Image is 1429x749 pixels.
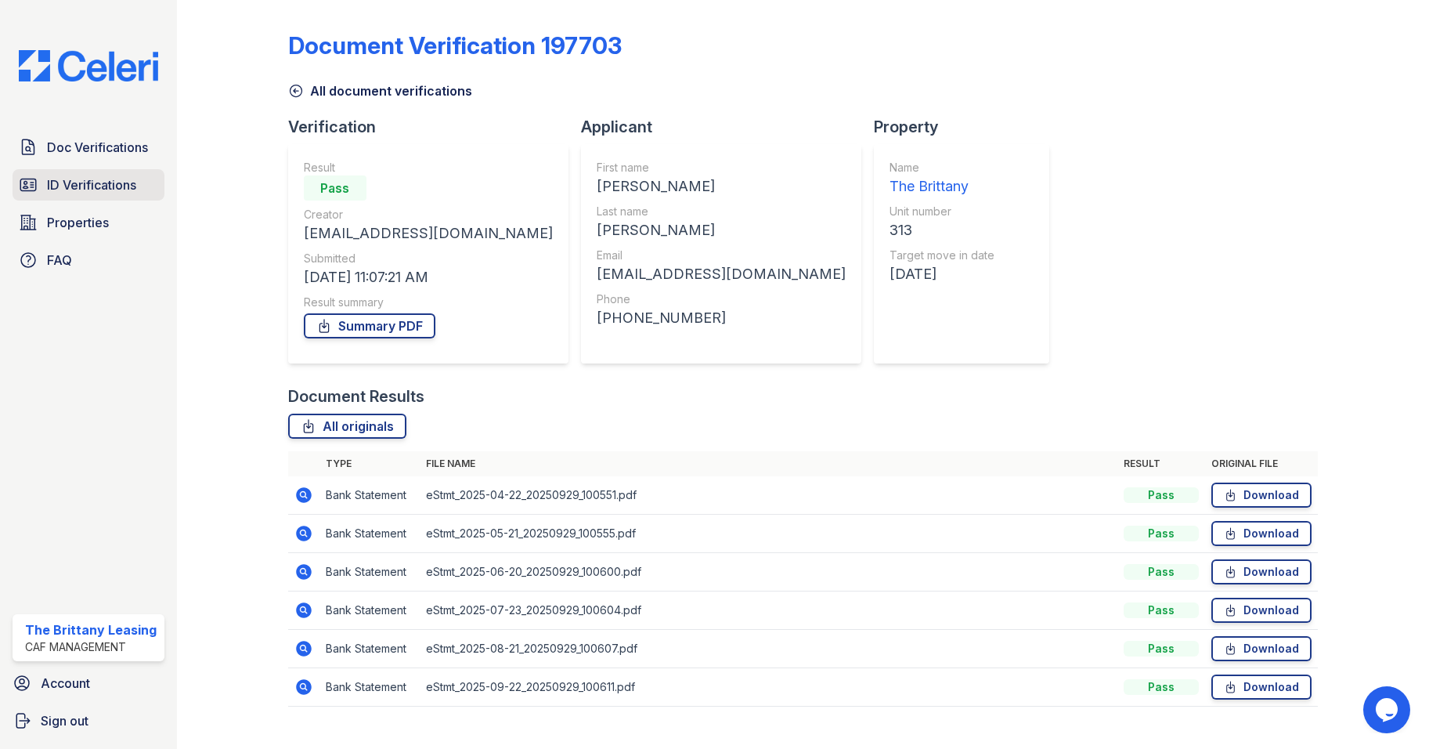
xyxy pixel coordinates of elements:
div: Target move in date [890,248,994,263]
div: [PERSON_NAME] [597,219,846,241]
td: Bank Statement [319,515,420,553]
td: Bank Statement [319,630,420,668]
div: [EMAIL_ADDRESS][DOMAIN_NAME] [597,263,846,285]
th: Original file [1205,451,1318,476]
div: Pass [1124,564,1199,580]
div: Pass [1124,641,1199,657]
span: Properties [47,213,109,232]
div: 313 [890,219,994,241]
div: [DATE] 11:07:21 AM [304,266,553,288]
a: Account [6,668,171,699]
img: CE_Logo_Blue-a8612792a0a2168367f1c8372b55b34899dd931a85d93a1a3d3e32e68fde9ad4.png [6,50,171,81]
div: Pass [1124,487,1199,503]
div: Creator [304,207,553,223]
span: Account [41,674,90,693]
div: Unit number [890,204,994,219]
div: Email [597,248,846,263]
div: The Brittany Leasing [25,621,157,639]
td: eStmt_2025-05-21_20250929_100555.pdf [420,515,1118,553]
div: [PERSON_NAME] [597,175,846,197]
a: Download [1211,598,1312,623]
a: Download [1211,675,1312,700]
div: Submitted [304,251,553,266]
td: Bank Statement [319,668,420,707]
a: Download [1211,483,1312,508]
div: Last name [597,204,846,219]
div: CAF Management [25,639,157,655]
td: eStmt_2025-06-20_20250929_100600.pdf [420,553,1118,592]
a: Download [1211,636,1312,661]
td: Bank Statement [319,553,420,592]
div: Property [874,116,1062,138]
span: FAQ [47,251,72,270]
td: eStmt_2025-09-22_20250929_100611.pdf [420,668,1118,707]
td: Bank Statement [319,592,420,630]
div: Result [304,160,553,175]
div: [EMAIL_ADDRESS][DOMAIN_NAME] [304,223,553,244]
div: The Brittany [890,175,994,197]
a: Summary PDF [304,313,435,338]
td: eStmt_2025-04-22_20250929_100551.pdf [420,476,1118,515]
td: Bank Statement [319,476,420,515]
span: ID Verifications [47,175,136,194]
a: Download [1211,559,1312,584]
span: Sign out [41,711,88,730]
span: Doc Verifications [47,138,148,157]
th: File name [420,451,1118,476]
a: All document verifications [288,81,472,100]
div: Name [890,160,994,175]
div: Pass [1124,602,1199,618]
a: Sign out [6,705,171,736]
td: eStmt_2025-08-21_20250929_100607.pdf [420,630,1118,668]
div: Phone [597,291,846,307]
div: Applicant [581,116,874,138]
div: Pass [1124,679,1199,695]
div: [PHONE_NUMBER] [597,307,846,329]
div: Pass [304,175,366,201]
th: Type [319,451,420,476]
a: Download [1211,521,1312,546]
a: All originals [288,414,406,439]
a: ID Verifications [13,169,164,201]
th: Result [1117,451,1205,476]
div: First name [597,160,846,175]
div: Verification [288,116,581,138]
a: Name The Brittany [890,160,994,197]
div: [DATE] [890,263,994,285]
a: FAQ [13,244,164,276]
iframe: chat widget [1363,686,1413,733]
div: Document Verification 197703 [288,31,622,60]
div: Document Results [288,385,424,407]
a: Doc Verifications [13,132,164,163]
div: Pass [1124,526,1199,541]
a: Properties [13,207,164,238]
td: eStmt_2025-07-23_20250929_100604.pdf [420,592,1118,630]
div: Result summary [304,295,553,310]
